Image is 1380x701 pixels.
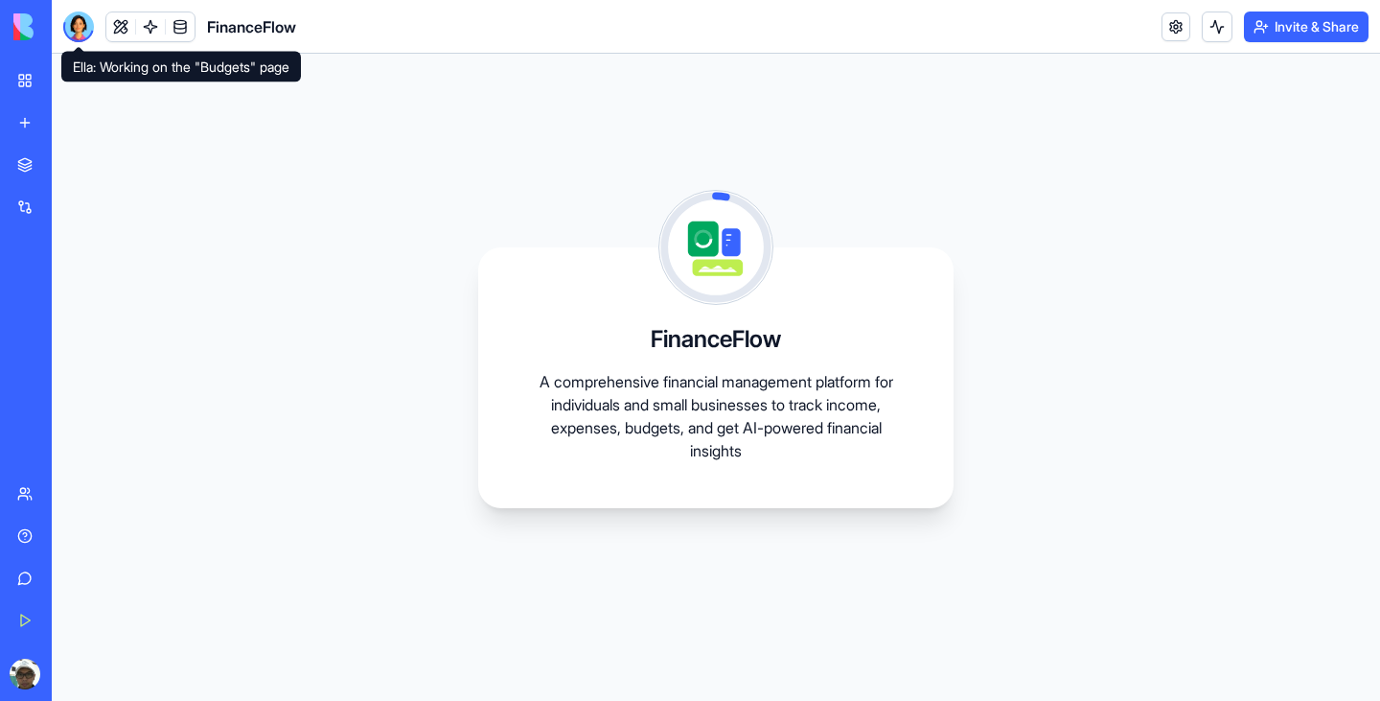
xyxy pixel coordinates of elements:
img: ACg8ocKk59A15UZ0SH3MbVh-GaKECj9-OPDvijoRS-kszrgvv45NvAcG=s96-c [10,659,40,689]
img: logo [13,13,132,40]
p: A comprehensive financial management platform for individuals and small businesses to track incom... [524,370,908,462]
button: Invite & Share [1244,12,1368,42]
span: FinanceFlow [207,15,296,38]
h3: FinanceFlow [651,324,781,355]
